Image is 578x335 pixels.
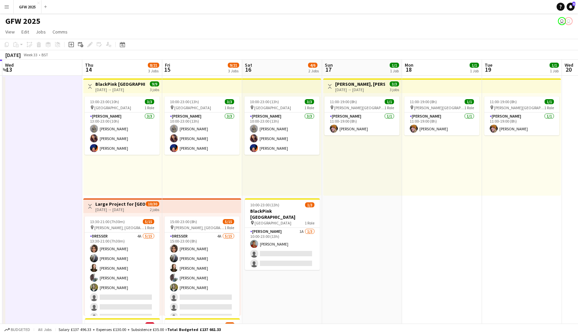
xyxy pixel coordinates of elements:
[5,16,40,26] h1: GFW 2025
[85,216,160,316] app-job-card: 13:30-21:00 (7h30m)5/15 [PERSON_NAME], [GEOGRAPHIC_DATA]1 RoleDresser4A5/1513:30-21:00 (7h30m)[PE...
[14,0,41,13] button: GFW 2025
[146,201,159,206] span: 10/30
[567,3,575,11] a: 5
[95,207,145,212] div: [DATE] → [DATE]
[22,52,39,57] span: Week 33
[164,66,170,73] span: 15
[324,113,399,135] app-card-role: [PERSON_NAME]1/111:00-19:00 (8h)[PERSON_NAME]
[19,27,32,36] a: Edit
[330,99,357,104] span: 11:00-19:00 (8h)
[390,68,399,73] div: 1 Job
[150,81,159,86] span: 9/9
[85,113,160,155] app-card-role: [PERSON_NAME]3/313:00-23:00 (10h)[PERSON_NAME][PERSON_NAME][PERSON_NAME]
[470,63,479,68] span: 1/1
[484,96,559,135] div: 11:00-19:00 (8h)1/1 [PERSON_NAME][GEOGRAPHIC_DATA][PERSON_NAME]1 Role[PERSON_NAME]1/111:00-19:00 ...
[85,62,93,68] span: Thu
[464,105,474,110] span: 1 Role
[33,27,49,36] a: Jobs
[484,113,559,135] app-card-role: [PERSON_NAME]1/111:00-19:00 (8h)[PERSON_NAME]
[404,96,479,135] app-job-card: 11:00-19:00 (8h)1/1 [PERSON_NAME][GEOGRAPHIC_DATA][PERSON_NAME]1 Role[PERSON_NAME]1/111:00-19:00 ...
[305,220,314,225] span: 1 Role
[37,327,53,332] span: All jobs
[174,105,211,110] span: [GEOGRAPHIC_DATA]
[390,81,399,86] span: 3/3
[255,220,291,225] span: [GEOGRAPHIC_DATA]
[564,66,573,73] span: 20
[228,68,239,73] div: 3 Jobs
[305,202,314,207] span: 1/3
[225,99,234,104] span: 3/3
[225,322,234,327] span: 1/3
[224,105,234,110] span: 1 Role
[470,68,479,73] div: 1 Job
[484,66,492,73] span: 19
[95,201,145,207] h3: Large Project for [GEOGRAPHIC_DATA], [PERSON_NAME], [GEOGRAPHIC_DATA]
[4,66,14,73] span: 13
[390,86,399,92] div: 3 jobs
[385,99,394,104] span: 1/1
[550,68,559,73] div: 1 Job
[245,198,320,270] div: 10:00-23:00 (13h)1/3BlackPink [GEOGRAPHIC_DATA] [GEOGRAPHIC_DATA]1 Role[PERSON_NAME]1A1/310:00-23...
[485,62,492,68] span: Tue
[324,66,333,73] span: 17
[565,17,573,25] app-user-avatar: Mike Bolton
[85,96,160,155] div: 13:00-23:00 (10h)3/3 [GEOGRAPHIC_DATA]1 Role[PERSON_NAME]3/313:00-23:00 (10h)[PERSON_NAME][PERSON...
[494,105,544,110] span: [PERSON_NAME][GEOGRAPHIC_DATA][PERSON_NAME]
[165,96,239,155] app-job-card: 10:00-23:00 (13h)3/3 [GEOGRAPHIC_DATA]1 Role[PERSON_NAME]3/310:00-23:00 (13h)[PERSON_NAME][PERSON...
[550,63,559,68] span: 1/1
[5,29,15,35] span: View
[544,105,554,110] span: 1 Role
[3,27,17,36] a: View
[165,216,239,316] app-job-card: 15:00-23:00 (8h)5/15 [PERSON_NAME], [GEOGRAPHIC_DATA]1 RoleDresser4A5/1515:00-23:00 (8h)[PERSON_N...
[558,17,566,25] app-user-avatar: Mike Bolton
[565,62,573,68] span: Wed
[170,219,197,224] span: 15:00-23:00 (8h)
[250,99,279,104] span: 10:00-23:00 (13h)
[545,99,554,104] span: 1/1
[404,66,413,73] span: 18
[250,202,279,207] span: 10:00-23:00 (13h)
[167,327,221,332] span: Total Budgeted £137 661.33
[245,62,252,68] span: Sat
[170,322,199,327] span: 10:00-23:00 (13h)
[90,99,119,104] span: 13:00-23:00 (10h)
[334,105,384,110] span: [PERSON_NAME][GEOGRAPHIC_DATA][PERSON_NAME]
[143,219,154,224] span: 5/15
[21,29,29,35] span: Edit
[95,81,145,87] h3: BlackPink [GEOGRAPHIC_DATA]
[245,113,319,155] app-card-role: [PERSON_NAME]3/310:00-23:00 (13h)[PERSON_NAME][PERSON_NAME][PERSON_NAME]
[145,99,154,104] span: 3/3
[148,68,159,73] div: 3 Jobs
[414,105,464,110] span: [PERSON_NAME][GEOGRAPHIC_DATA][PERSON_NAME]
[144,225,154,230] span: 1 Role
[335,81,385,87] h3: [PERSON_NAME], [PERSON_NAME]
[254,105,291,110] span: [GEOGRAPHIC_DATA]
[90,219,125,224] span: 13:30-21:00 (7h30m)
[245,96,319,155] app-job-card: 10:00-23:00 (13h)3/3 [GEOGRAPHIC_DATA]1 Role[PERSON_NAME]3/310:00-23:00 (13h)[PERSON_NAME][PERSON...
[308,68,319,73] div: 2 Jobs
[90,322,119,327] span: 13:00-23:00 (10h)
[11,327,30,332] span: Budgeted
[59,327,221,332] div: Salary £137 496.33 + Expenses £130.00 + Subsistence £35.00 =
[304,105,314,110] span: 1 Role
[308,63,317,68] span: 4/6
[50,27,70,36] a: Comms
[465,99,474,104] span: 1/1
[405,62,413,68] span: Mon
[165,62,170,68] span: Fri
[36,29,46,35] span: Jobs
[324,96,399,135] app-job-card: 11:00-19:00 (8h)1/1 [PERSON_NAME][GEOGRAPHIC_DATA][PERSON_NAME]1 Role[PERSON_NAME]1/111:00-19:00 ...
[305,99,314,104] span: 3/3
[174,225,224,230] span: [PERSON_NAME], [GEOGRAPHIC_DATA]
[245,228,320,270] app-card-role: [PERSON_NAME]1A1/310:00-23:00 (13h)[PERSON_NAME]
[228,63,239,68] span: 9/21
[94,105,131,110] span: [GEOGRAPHIC_DATA]
[245,208,320,220] h3: BlackPink [GEOGRAPHIC_DATA]
[165,113,239,155] app-card-role: [PERSON_NAME]3/310:00-23:00 (13h)[PERSON_NAME][PERSON_NAME][PERSON_NAME]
